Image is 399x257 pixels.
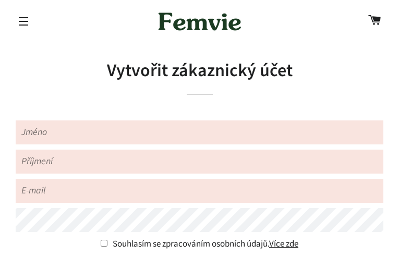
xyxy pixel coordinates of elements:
[153,5,247,38] img: Femvie
[16,150,383,174] input: Příjmení
[16,179,383,203] input: E-mail
[269,238,298,250] a: Více zde
[16,58,383,83] h1: Vytvořit zákaznický účet
[16,120,383,144] input: Jméno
